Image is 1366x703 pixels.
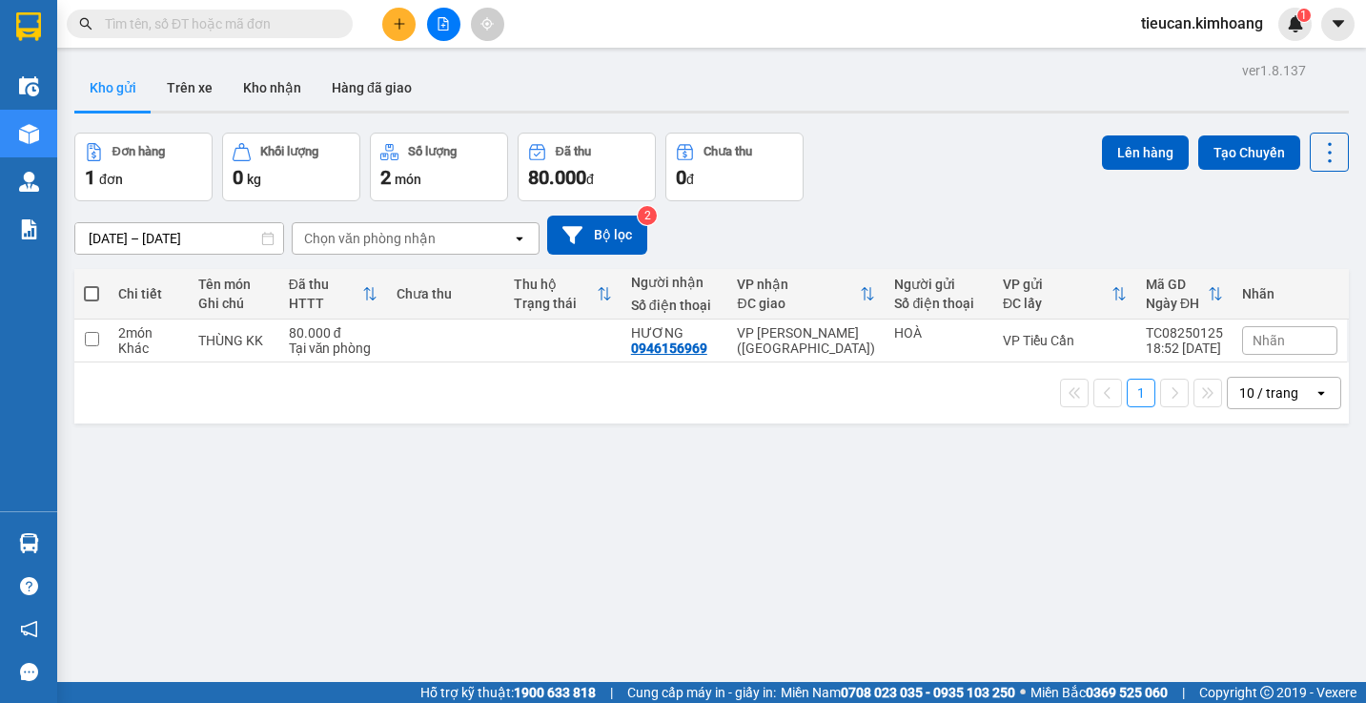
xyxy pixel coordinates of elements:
[1260,686,1274,699] span: copyright
[260,145,318,158] div: Khối lượng
[737,296,860,311] div: ĐC giao
[1239,383,1298,403] div: 10 / trang
[222,133,360,201] button: Khối lượng0kg
[85,166,95,189] span: 1
[471,8,504,41] button: aim
[20,663,38,681] span: message
[1287,15,1304,32] img: icon-new-feature
[518,133,656,201] button: Đã thu80.000đ
[1003,277,1111,292] div: VP gửi
[289,341,378,356] div: Tại văn phòng
[420,682,596,703] span: Hỗ trợ kỹ thuật:
[382,8,416,41] button: plus
[514,685,596,700] strong: 1900 633 818
[289,296,363,311] div: HTTT
[665,133,804,201] button: Chưa thu0đ
[610,682,613,703] span: |
[631,298,719,313] div: Số điện thoại
[247,172,261,187] span: kg
[737,277,860,292] div: VP nhận
[279,269,388,320] th: Toggle SortBy
[393,17,406,31] span: plus
[1136,269,1233,320] th: Toggle SortBy
[1182,682,1185,703] span: |
[1300,9,1307,22] span: 1
[118,325,179,341] div: 2 món
[1146,325,1223,341] div: TC08250125
[894,277,984,292] div: Người gửi
[233,166,243,189] span: 0
[1330,15,1347,32] span: caret-down
[118,286,179,301] div: Chi tiết
[894,296,984,311] div: Số điện thoại
[512,231,527,246] svg: open
[1126,11,1278,35] span: tieucan.kimhoang
[1030,682,1168,703] span: Miền Bắc
[1321,8,1355,41] button: caret-down
[19,219,39,239] img: solution-icon
[1003,296,1111,311] div: ĐC lấy
[1146,296,1208,311] div: Ngày ĐH
[19,533,39,553] img: warehouse-icon
[380,166,391,189] span: 2
[1242,60,1306,81] div: ver 1.8.137
[289,325,378,341] div: 80.000 đ
[727,269,885,320] th: Toggle SortBy
[304,229,436,248] div: Chọn văn phòng nhận
[79,17,92,31] span: search
[20,620,38,638] span: notification
[370,133,508,201] button: Số lượng2món
[74,65,152,111] button: Kho gửi
[1146,277,1208,292] div: Mã GD
[1253,333,1285,348] span: Nhãn
[228,65,316,111] button: Kho nhận
[437,17,450,31] span: file-add
[528,166,586,189] span: 80.000
[1314,385,1329,401] svg: open
[99,172,123,187] span: đơn
[676,166,686,189] span: 0
[1198,135,1300,170] button: Tạo Chuyến
[514,277,597,292] div: Thu hộ
[316,65,427,111] button: Hàng đã giao
[631,275,719,290] div: Người nhận
[631,325,719,341] div: HƯƠNG
[397,286,495,301] div: Chưa thu
[841,685,1015,700] strong: 0708 023 035 - 0935 103 250
[894,325,984,341] div: HOÀ
[631,341,707,356] div: 0946156969
[118,341,179,356] div: Khác
[504,269,622,320] th: Toggle SortBy
[1242,286,1337,301] div: Nhãn
[16,12,41,41] img: logo-vxr
[638,206,657,225] sup: 2
[1127,379,1155,407] button: 1
[627,682,776,703] span: Cung cấp máy in - giấy in:
[1146,341,1223,356] div: 18:52 [DATE]
[198,277,270,292] div: Tên món
[556,145,591,158] div: Đã thu
[547,216,647,255] button: Bộ lọc
[1020,689,1026,696] span: ⚪️
[737,325,875,356] div: VP [PERSON_NAME] ([GEOGRAPHIC_DATA])
[198,333,270,348] div: THÙNG KK
[19,76,39,96] img: warehouse-icon
[703,145,752,158] div: Chưa thu
[480,17,494,31] span: aim
[1086,685,1168,700] strong: 0369 525 060
[427,8,460,41] button: file-add
[1102,135,1189,170] button: Lên hàng
[112,145,165,158] div: Đơn hàng
[686,172,694,187] span: đ
[20,577,38,595] span: question-circle
[105,13,330,34] input: Tìm tên, số ĐT hoặc mã đơn
[152,65,228,111] button: Trên xe
[395,172,421,187] span: món
[993,269,1136,320] th: Toggle SortBy
[75,223,283,254] input: Select a date range.
[408,145,457,158] div: Số lượng
[74,133,213,201] button: Đơn hàng1đơn
[514,296,597,311] div: Trạng thái
[1297,9,1311,22] sup: 1
[19,172,39,192] img: warehouse-icon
